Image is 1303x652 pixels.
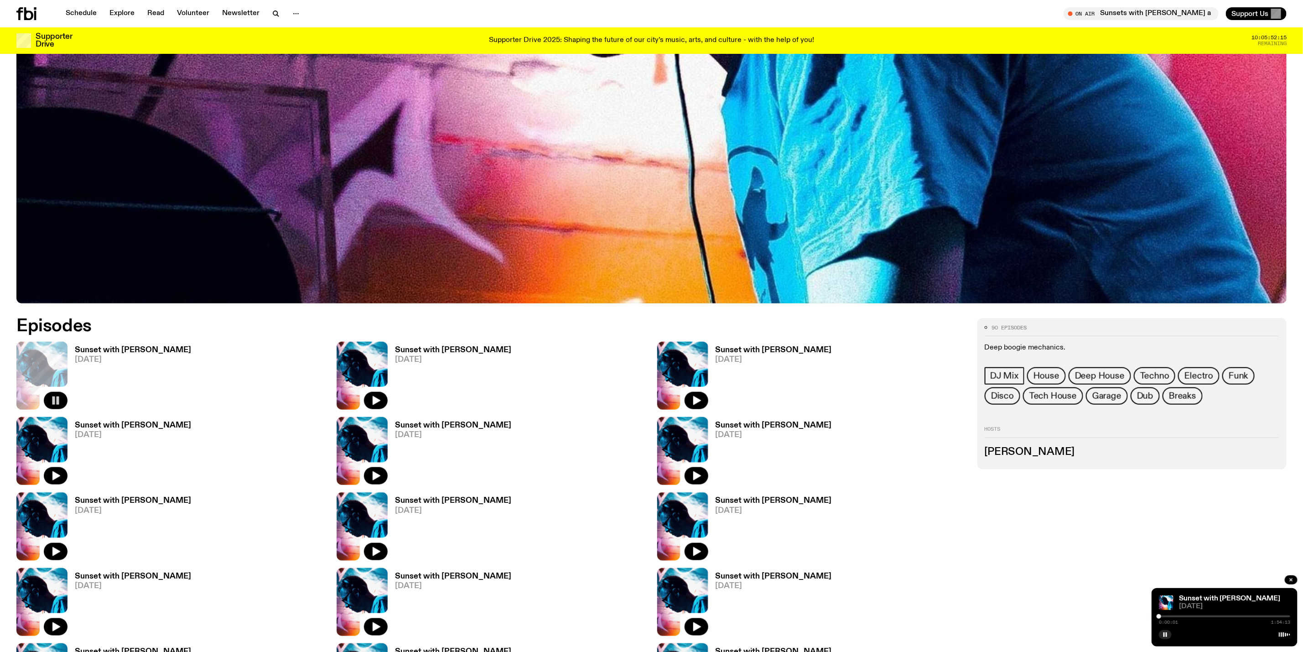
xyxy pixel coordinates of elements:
[716,431,832,439] span: [DATE]
[1163,387,1203,405] a: Breaks
[1229,371,1248,381] span: Funk
[1159,595,1173,610] img: Simon Caldwell stands side on, looking downwards. He has headphones on. Behind him is a brightly ...
[337,342,388,410] img: Simon Caldwell stands side on, looking downwards. He has headphones on. Behind him is a brightly ...
[657,492,708,560] img: Simon Caldwell stands side on, looking downwards. He has headphones on. Behind him is a brightly ...
[985,367,1024,385] a: DJ Mix
[1033,371,1059,381] span: House
[1231,10,1268,18] span: Support Us
[104,7,140,20] a: Explore
[716,507,832,515] span: [DATE]
[1222,367,1255,385] a: Funk
[337,492,388,560] img: Simon Caldwell stands side on, looking downwards. He has headphones on. Behind him is a brightly ...
[716,573,832,580] h3: Sunset with [PERSON_NAME]
[395,573,511,580] h3: Sunset with [PERSON_NAME]
[60,7,102,20] a: Schedule
[1179,595,1280,602] a: Sunset with [PERSON_NAME]
[1092,391,1121,401] span: Garage
[395,356,511,364] span: [DATE]
[657,417,708,485] img: Simon Caldwell stands side on, looking downwards. He has headphones on. Behind him is a brightly ...
[36,33,72,48] h3: Supporter Drive
[716,582,832,590] span: [DATE]
[75,422,191,429] h3: Sunset with [PERSON_NAME]
[16,492,67,560] img: Simon Caldwell stands side on, looking downwards. He has headphones on. Behind him is a brightly ...
[985,447,1279,457] h3: [PERSON_NAME]
[1086,387,1128,405] a: Garage
[985,427,1279,438] h2: Hosts
[985,387,1020,405] a: Disco
[16,318,860,334] h2: Episodes
[171,7,215,20] a: Volunteer
[1069,367,1131,385] a: Deep House
[1179,603,1290,610] span: [DATE]
[67,573,191,636] a: Sunset with [PERSON_NAME][DATE]
[657,568,708,636] img: Simon Caldwell stands side on, looking downwards. He has headphones on. Behind him is a brightly ...
[991,391,1014,401] span: Disco
[708,422,832,485] a: Sunset with [PERSON_NAME][DATE]
[337,568,388,636] img: Simon Caldwell stands side on, looking downwards. He has headphones on. Behind him is a brightly ...
[1159,620,1178,625] span: 0:00:01
[388,497,511,560] a: Sunset with [PERSON_NAME][DATE]
[1184,371,1213,381] span: Electro
[1178,367,1220,385] a: Electro
[716,346,832,354] h3: Sunset with [PERSON_NAME]
[1226,7,1287,20] button: Support Us
[1029,391,1077,401] span: Tech House
[388,573,511,636] a: Sunset with [PERSON_NAME][DATE]
[217,7,265,20] a: Newsletter
[75,346,191,354] h3: Sunset with [PERSON_NAME]
[657,342,708,410] img: Simon Caldwell stands side on, looking downwards. He has headphones on. Behind him is a brightly ...
[67,346,191,410] a: Sunset with [PERSON_NAME][DATE]
[708,346,832,410] a: Sunset with [PERSON_NAME][DATE]
[489,37,814,45] p: Supporter Drive 2025: Shaping the future of our city’s music, arts, and culture - with the help o...
[708,497,832,560] a: Sunset with [PERSON_NAME][DATE]
[716,422,832,429] h3: Sunset with [PERSON_NAME]
[142,7,170,20] a: Read
[1027,367,1066,385] a: House
[1131,387,1160,405] a: Dub
[337,417,388,485] img: Simon Caldwell stands side on, looking downwards. He has headphones on. Behind him is a brightly ...
[67,497,191,560] a: Sunset with [PERSON_NAME][DATE]
[1134,367,1176,385] a: Techno
[1140,371,1169,381] span: Techno
[75,582,191,590] span: [DATE]
[388,422,511,485] a: Sunset with [PERSON_NAME][DATE]
[990,371,1019,381] span: DJ Mix
[75,573,191,580] h3: Sunset with [PERSON_NAME]
[388,346,511,410] a: Sunset with [PERSON_NAME][DATE]
[395,431,511,439] span: [DATE]
[75,507,191,515] span: [DATE]
[395,582,511,590] span: [DATE]
[395,346,511,354] h3: Sunset with [PERSON_NAME]
[1271,620,1290,625] span: 1:54:13
[16,417,67,485] img: Simon Caldwell stands side on, looking downwards. He has headphones on. Behind him is a brightly ...
[16,568,67,636] img: Simon Caldwell stands side on, looking downwards. He has headphones on. Behind him is a brightly ...
[992,325,1027,330] span: 90 episodes
[75,356,191,364] span: [DATE]
[395,497,511,505] h3: Sunset with [PERSON_NAME]
[985,344,1279,352] p: Deep boogie mechanics.
[708,573,832,636] a: Sunset with [PERSON_NAME][DATE]
[395,422,511,429] h3: Sunset with [PERSON_NAME]
[716,497,832,505] h3: Sunset with [PERSON_NAME]
[1064,7,1219,20] button: On AirSunsets with [PERSON_NAME] and [PERSON_NAME]
[1023,387,1083,405] a: Tech House
[395,507,511,515] span: [DATE]
[75,431,191,439] span: [DATE]
[1137,391,1153,401] span: Dub
[75,497,191,505] h3: Sunset with [PERSON_NAME]
[1075,371,1125,381] span: Deep House
[67,422,191,485] a: Sunset with [PERSON_NAME][DATE]
[1169,391,1196,401] span: Breaks
[1258,41,1287,46] span: Remaining
[716,356,832,364] span: [DATE]
[1251,35,1287,40] span: 10:05:52:15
